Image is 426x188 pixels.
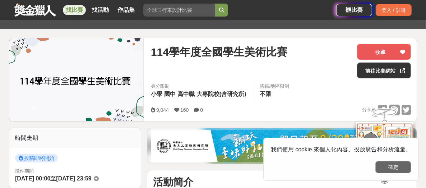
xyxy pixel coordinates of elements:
button: 確定 [375,161,411,173]
span: 大專院校(含研究所) [196,91,246,97]
span: 徵件期間 [15,168,34,174]
div: 身分限制 [151,83,248,90]
div: 時間走期 [9,128,141,148]
span: 分享至 [362,105,376,115]
a: 辦比賽 [336,4,372,16]
span: 小學 [151,91,162,97]
a: 前往比賽網站 [357,63,411,78]
span: 114學年度全國學生美術比賽 [151,44,287,60]
span: 我們使用 cookie 來個人化內容、投放廣告和分析流量。 [271,146,411,152]
input: 全球自行車設計比賽 [143,4,215,17]
span: [DATE] 00:00 [15,175,50,182]
span: 高中職 [177,91,195,97]
button: 收藏 [357,44,411,60]
img: 1c81a89c-c1b3-4fd6-9c6e-7d29d79abef5.jpg [151,130,413,162]
span: 0 [200,107,203,113]
a: 找比賽 [63,5,86,15]
span: [DATE] 23:59 [56,175,91,182]
span: 9,044 [156,107,169,113]
img: d2146d9a-e6f6-4337-9592-8cefde37ba6b.png [356,122,413,170]
span: 國中 [164,91,176,97]
a: 作品集 [115,5,138,15]
a: 找活動 [89,5,112,15]
span: 至 [50,175,56,182]
span: 投稿即將開始 [15,154,58,162]
div: 登入 / 註冊 [376,4,412,16]
span: 160 [180,107,189,113]
strong: 活動簡介 [153,176,193,188]
img: Cover Image [9,38,144,121]
div: 國籍/地區限制 [260,83,290,90]
span: 不限 [260,91,272,97]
